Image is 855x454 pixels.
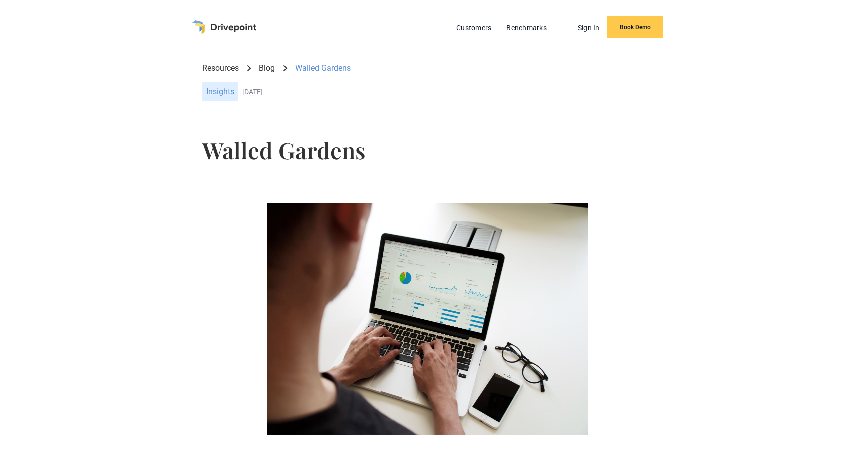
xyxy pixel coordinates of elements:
[242,88,653,96] div: [DATE]
[192,20,256,34] a: home
[573,21,605,34] a: Sign In
[202,63,239,74] a: Resources
[202,139,653,161] h1: Walled Gardens
[607,16,663,38] a: Book Demo
[295,63,351,74] div: Walled Gardens
[451,21,496,34] a: Customers
[501,21,552,34] a: Benchmarks
[202,82,238,101] div: Insights
[259,63,275,74] a: Blog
